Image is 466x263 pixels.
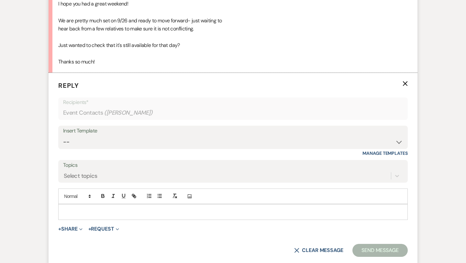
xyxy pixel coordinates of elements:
[352,244,408,257] button: Send Message
[58,81,79,90] span: Reply
[63,161,403,170] label: Topics
[58,226,61,232] span: +
[88,226,119,232] button: Request
[63,107,403,119] div: Event Contacts
[63,126,403,136] div: Insert Template
[58,226,83,232] button: Share
[63,98,403,107] p: Recipients*
[294,248,343,253] button: Clear message
[88,226,91,232] span: +
[104,109,153,117] span: ( [PERSON_NAME] )
[64,172,97,180] div: Select topics
[362,150,408,156] a: Manage Templates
